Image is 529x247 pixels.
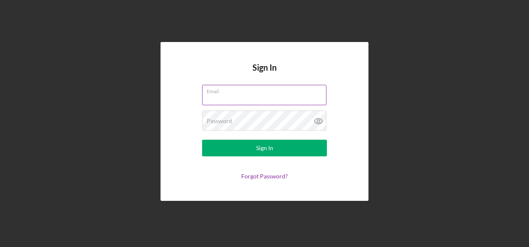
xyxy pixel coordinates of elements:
label: Password [207,118,232,124]
div: Sign In [256,140,273,156]
button: Sign In [202,140,327,156]
label: Email [207,85,326,94]
a: Forgot Password? [241,173,288,180]
h4: Sign In [252,63,277,85]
